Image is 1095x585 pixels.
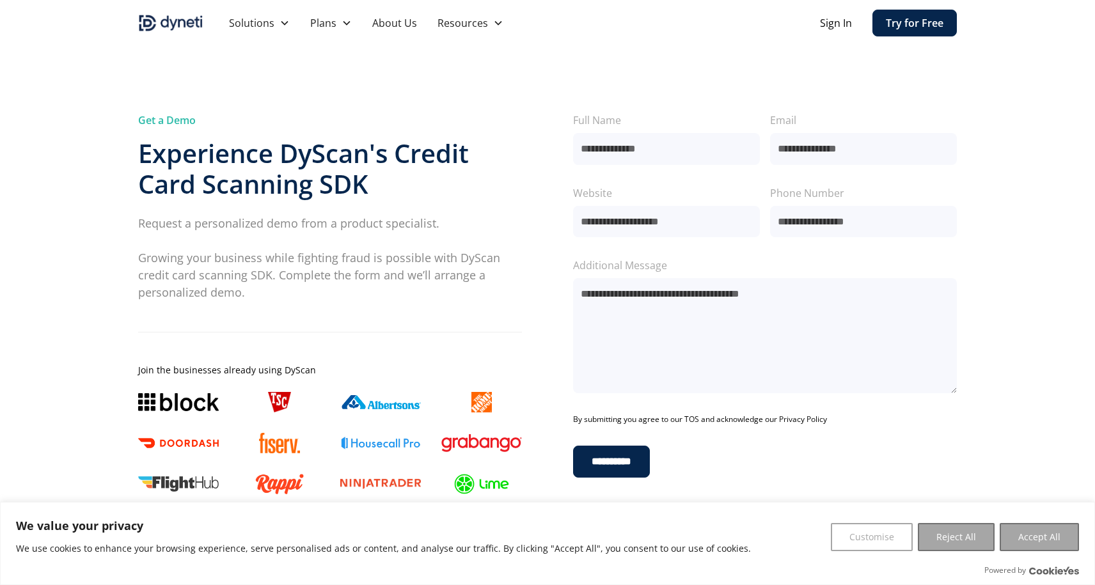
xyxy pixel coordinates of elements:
[770,185,957,201] label: Phone Number
[918,523,995,551] button: Reject All
[138,13,203,33] img: Dyneti indigo logo
[300,10,362,36] div: Plans
[573,185,760,201] label: Website
[138,215,522,301] p: Request a personalized demo from a product specialist. Growing your business while fighting fraud...
[255,474,304,494] img: Rappi logo
[310,15,336,31] div: Plans
[1029,566,1079,575] a: Visit CookieYes website
[16,518,751,533] p: We value your privacy
[573,113,760,128] label: Full Name
[831,523,913,551] button: Customise
[441,434,522,452] img: Grabango
[454,474,509,494] img: Lime Logo
[138,113,522,128] div: Get a Demo
[1000,523,1079,551] button: Accept All
[770,113,957,128] label: Email
[259,433,300,453] img: Fiserv logo
[138,438,219,448] img: Doordash logo
[138,393,219,411] img: Block logo
[573,258,957,273] label: Additional Message
[471,392,492,412] img: The home depot logo
[573,113,957,478] form: Contact 5 Form
[138,363,522,377] div: Join the businesses already using DyScan
[340,479,421,489] img: Ninjatrader logo
[138,138,522,199] h3: Experience DyScan's Credit Card Scanning SDK
[437,15,488,31] div: Resources
[138,13,203,33] a: home
[340,437,421,449] img: Housecall Pro
[573,414,827,425] span: By submitting you agree to our TOS and acknowledge our Privacy Policy
[16,541,751,556] p: We use cookies to enhance your browsing experience, serve personalised ads or content, and analys...
[872,10,957,36] a: Try for Free
[229,15,274,31] div: Solutions
[340,395,421,409] img: Albertsons
[138,476,219,491] img: FlightHub
[984,564,1079,577] div: Powered by
[268,392,291,412] img: TSC
[219,10,300,36] div: Solutions
[820,15,852,31] a: Sign In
